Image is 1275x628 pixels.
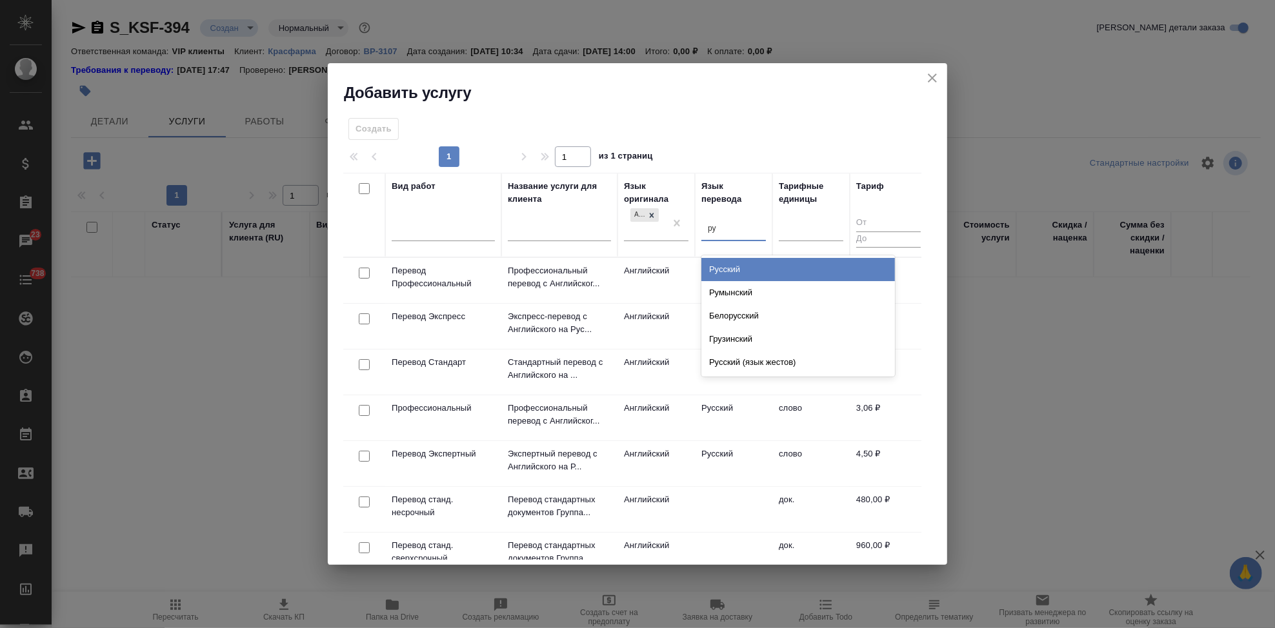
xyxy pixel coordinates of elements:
[508,539,611,565] p: Перевод стандартных документов Группа...
[701,304,895,328] div: Белорусский
[772,487,850,532] td: док.
[850,395,927,440] td: 3,06 ₽
[617,533,695,578] td: Английский
[392,539,495,565] p: Перевод станд. сверхсрочный
[392,356,495,369] p: Перевод Стандарт
[856,231,921,248] input: До
[508,402,611,427] p: Профессиональный перевод с Английског...
[624,180,688,206] div: Язык оригинала
[392,180,436,193] div: Вид работ
[599,148,653,167] span: из 1 страниц
[695,395,772,440] td: Русский
[508,356,611,382] p: Стандартный перевод с Английского на ...
[695,349,772,395] td: Русский
[701,328,895,351] div: Грузинский
[508,493,611,519] p: Перевод стандартных документов Группа...
[701,258,895,281] div: Русский
[392,493,495,519] p: Перевод станд. несрочный
[617,304,695,349] td: Английский
[856,180,884,193] div: Тариф
[850,487,927,532] td: 480,00 ₽
[695,304,772,349] td: Русский
[772,395,850,440] td: слово
[508,264,611,290] p: Профессиональный перевод с Английског...
[772,441,850,486] td: слово
[508,447,611,473] p: Экспертный перевод с Английского на Р...
[617,395,695,440] td: Английский
[630,208,645,222] div: Английский
[856,215,921,231] input: От
[392,264,495,290] p: Перевод Профессиональный
[701,281,895,304] div: Румынский
[617,349,695,395] td: Английский
[701,180,766,206] div: Язык перевода
[508,310,611,336] p: Экспресс-перевод с Английского на Рус...
[850,533,927,578] td: 960,00 ₽
[344,83,947,103] h2: Добавить услугу
[772,533,850,578] td: док.
[392,447,495,460] p: Перевод Экспертный
[923,68,942,88] button: close
[850,441,927,486] td: 4,50 ₽
[617,441,695,486] td: Английский
[779,180,843,206] div: Тарифные единицы
[695,441,772,486] td: Русский
[508,180,611,206] div: Название услуги для клиента
[392,402,495,415] p: Профессиональный
[695,258,772,303] td: Русский
[629,207,660,223] div: Английский
[392,310,495,323] p: Перевод Экспресс
[701,351,895,374] div: Русский (язык жестов)
[617,487,695,532] td: Английский
[617,258,695,303] td: Английский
